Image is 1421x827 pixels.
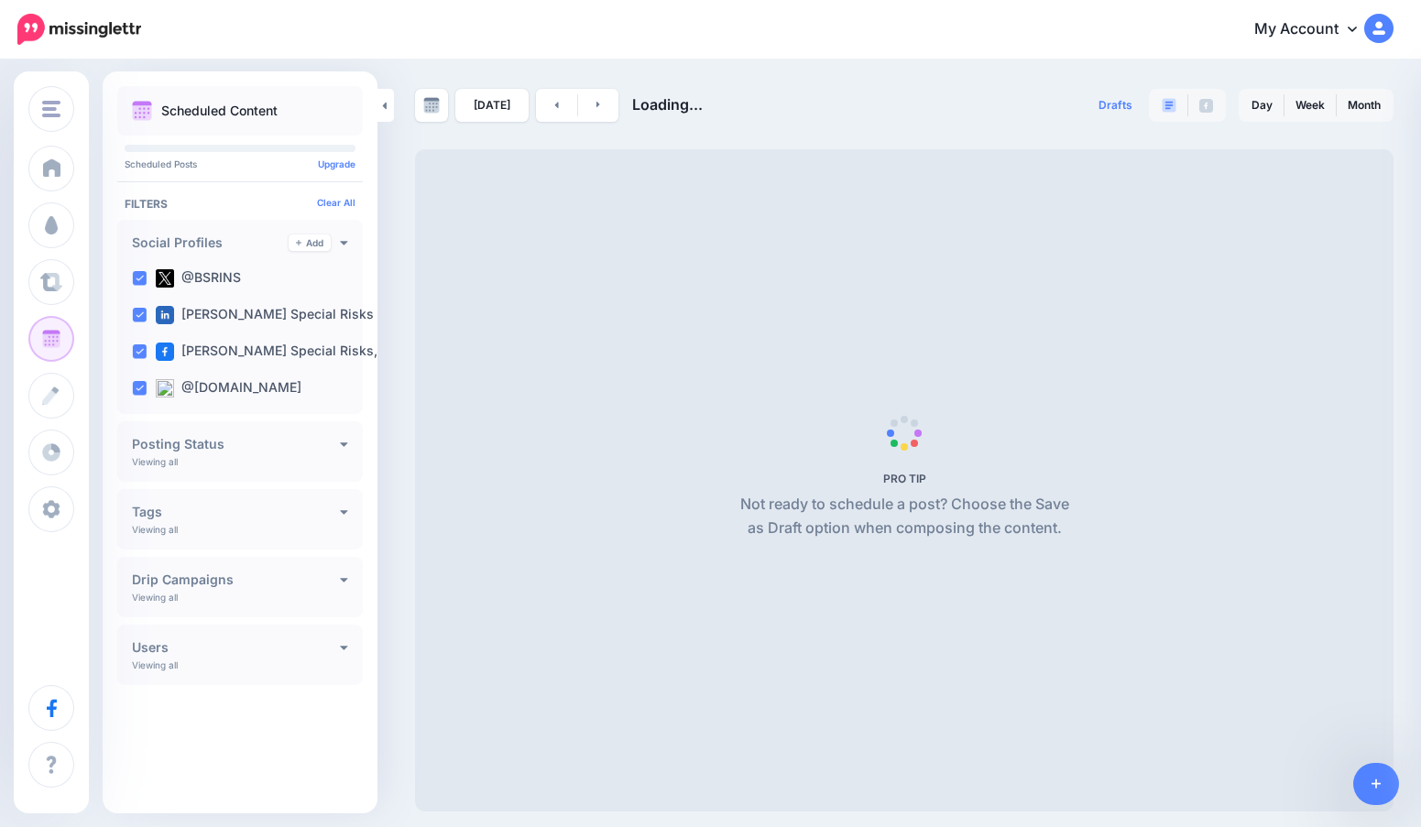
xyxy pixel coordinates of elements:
[156,306,174,324] img: linkedin-square.png
[132,524,178,535] p: Viewing all
[17,14,141,45] img: Missinglettr
[42,101,60,117] img: menu.png
[1199,99,1213,113] img: facebook-grey-square.png
[455,89,529,122] a: [DATE]
[125,159,355,169] p: Scheduled Posts
[156,269,241,288] label: @BSRINS
[423,97,440,114] img: calendar-grey-darker.png
[132,592,178,603] p: Viewing all
[125,197,355,211] h4: Filters
[317,197,355,208] a: Clear All
[132,506,340,518] h4: Tags
[132,438,340,451] h4: Posting Status
[161,104,278,117] p: Scheduled Content
[132,101,152,121] img: calendar.png
[1162,98,1176,113] img: paragraph-boxed.png
[733,493,1077,540] p: Not ready to schedule a post? Choose the Save as Draft option when composing the content.
[632,95,703,114] span: Loading...
[156,379,174,397] img: bluesky-square.png
[733,472,1077,485] h5: PRO TIP
[156,306,394,324] label: [PERSON_NAME] Special Risks (…
[156,379,301,397] label: @[DOMAIN_NAME]
[289,234,331,251] a: Add
[156,343,174,361] img: facebook-square.png
[1236,7,1394,52] a: My Account
[132,456,178,467] p: Viewing all
[318,158,355,169] a: Upgrade
[156,343,393,361] label: [PERSON_NAME] Special Risks, …
[1088,89,1143,122] a: Drafts
[132,659,178,670] p: Viewing all
[132,641,340,654] h4: Users
[132,236,289,249] h4: Social Profiles
[1099,100,1132,111] span: Drafts
[132,573,340,586] h4: Drip Campaigns
[1241,91,1284,120] a: Day
[1337,91,1392,120] a: Month
[1284,91,1336,120] a: Week
[156,269,174,288] img: twitter-square.png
